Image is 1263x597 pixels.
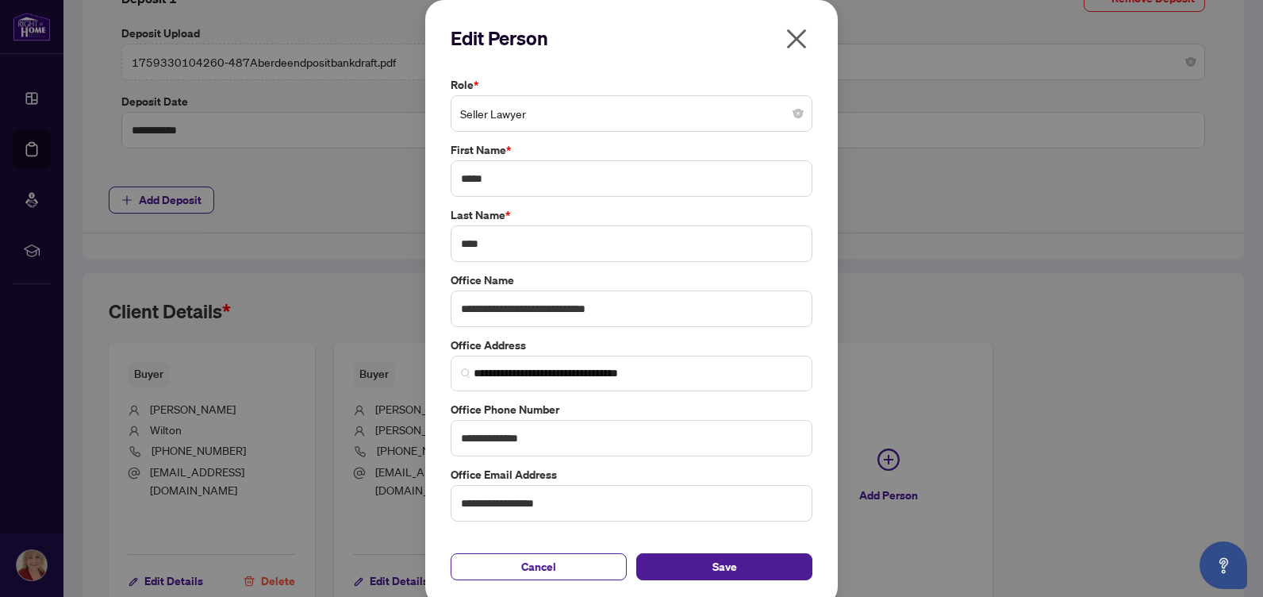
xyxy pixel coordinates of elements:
span: Cancel [521,554,556,580]
label: Last Name [451,206,812,224]
label: Office Email Address [451,466,812,483]
span: Seller Lawyer [460,98,803,129]
span: close [784,26,809,52]
label: Office Address [451,337,812,354]
h2: Edit Person [451,25,812,51]
button: Open asap [1200,541,1247,589]
img: search_icon [461,368,470,378]
span: close-circle [793,109,803,118]
button: Save [636,553,812,580]
label: Office Name [451,272,812,289]
label: First Name [451,141,812,159]
span: Save [712,554,737,580]
label: Office Phone Number [451,401,812,418]
label: Role [451,76,812,94]
button: Cancel [451,553,627,580]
